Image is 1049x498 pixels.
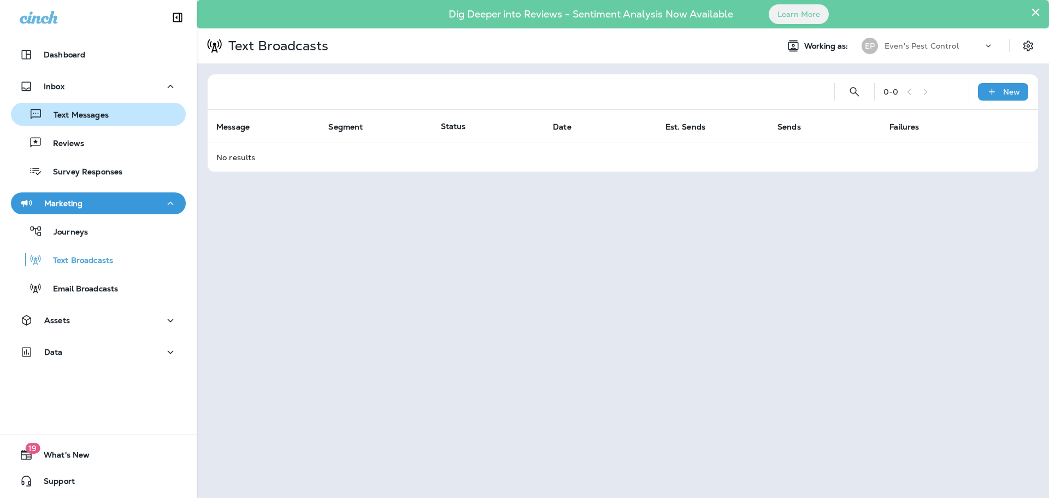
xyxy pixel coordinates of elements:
[11,470,186,492] button: Support
[553,122,586,132] span: Date
[216,122,264,132] span: Message
[42,284,118,295] p: Email Broadcasts
[43,227,88,238] p: Journeys
[1018,36,1038,56] button: Settings
[162,7,193,28] button: Collapse Sidebar
[11,444,186,466] button: 19What's New
[33,450,90,464] span: What's New
[328,122,377,132] span: Segment
[665,122,720,132] span: Est. Sends
[11,248,186,271] button: Text Broadcasts
[11,192,186,214] button: Marketing
[11,220,186,243] button: Journeys
[889,122,919,132] span: Failures
[417,13,765,16] p: Dig Deeper into Reviews - Sentiment Analysis Now Available
[11,103,186,126] button: Text Messages
[216,122,250,132] span: Message
[42,256,113,266] p: Text Broadcasts
[777,122,815,132] span: Sends
[11,341,186,363] button: Data
[553,122,571,132] span: Date
[777,122,801,132] span: Sends
[25,443,40,454] span: 19
[44,348,63,356] p: Data
[889,122,933,132] span: Failures
[33,477,75,490] span: Support
[883,87,898,96] div: 0 - 0
[208,143,1038,172] td: No results
[11,277,186,300] button: Email Broadcasts
[11,131,186,154] button: Reviews
[42,139,84,149] p: Reviews
[1003,87,1020,96] p: New
[804,42,851,51] span: Working as:
[224,38,328,54] p: Text Broadcasts
[11,75,186,97] button: Inbox
[862,38,878,54] div: EP
[11,160,186,183] button: Survey Responses
[42,167,122,178] p: Survey Responses
[1030,3,1041,21] button: Close
[44,50,85,59] p: Dashboard
[43,110,109,121] p: Text Messages
[44,199,82,208] p: Marketing
[441,121,466,131] span: Status
[44,82,64,91] p: Inbox
[769,4,829,24] button: Learn More
[44,316,70,325] p: Assets
[11,44,186,66] button: Dashboard
[328,122,363,132] span: Segment
[11,309,186,331] button: Assets
[885,42,959,50] p: Even's Pest Control
[844,81,865,103] button: Search Text Broadcasts
[665,122,705,132] span: Est. Sends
